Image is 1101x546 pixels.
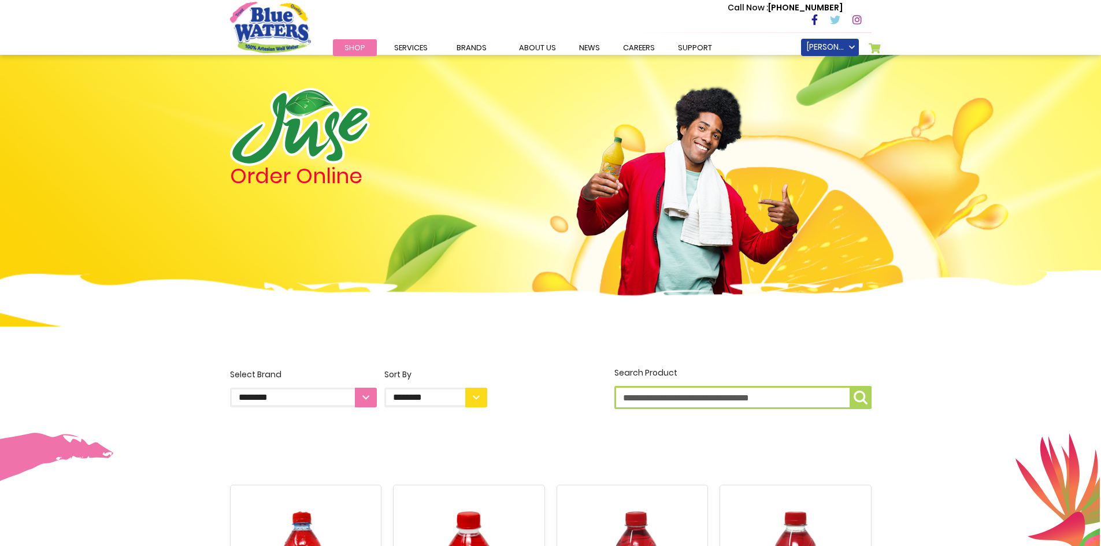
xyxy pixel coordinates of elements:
[457,42,487,53] span: Brands
[230,88,370,166] img: logo
[384,369,487,381] div: Sort By
[344,42,365,53] span: Shop
[230,369,377,407] label: Select Brand
[230,388,377,407] select: Select Brand
[230,2,311,53] a: store logo
[614,386,872,409] input: Search Product
[854,391,868,404] img: search-icon.png
[507,39,568,56] a: about us
[384,388,487,407] select: Sort By
[394,42,428,53] span: Services
[728,2,843,14] p: [PHONE_NUMBER]
[728,2,768,13] span: Call Now :
[850,386,872,409] button: Search Product
[614,367,872,409] label: Search Product
[666,39,724,56] a: support
[575,66,800,314] img: man.png
[568,39,611,56] a: News
[611,39,666,56] a: careers
[230,166,487,187] h4: Order Online
[801,39,859,56] a: [PERSON_NAME]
